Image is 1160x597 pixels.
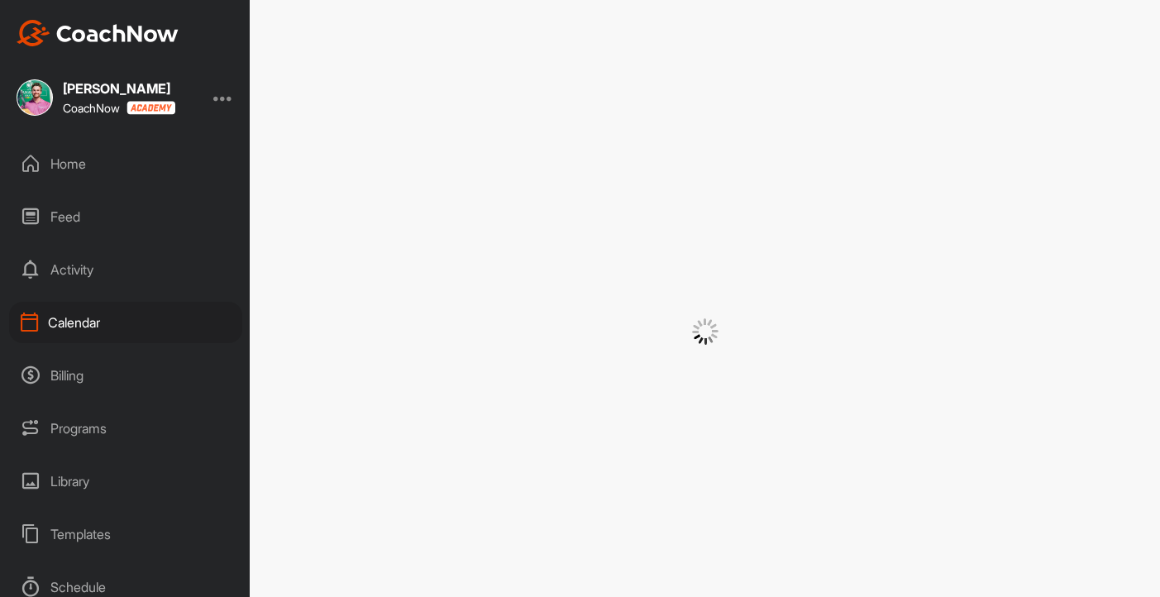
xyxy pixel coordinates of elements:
div: Programs [9,408,242,449]
div: [PERSON_NAME] [63,82,175,95]
img: CoachNow acadmey [127,101,175,115]
div: Calendar [9,302,242,343]
div: Library [9,461,242,502]
div: Templates [9,513,242,555]
div: CoachNow [63,101,175,115]
div: Billing [9,355,242,396]
div: Feed [9,196,242,237]
img: square_b9766a750916adaee4143e2b92a72f2b.jpg [17,79,53,116]
div: Home [9,143,242,184]
img: CoachNow [17,20,179,46]
div: Activity [9,249,242,290]
img: G6gVgL6ErOh57ABN0eRmCEwV0I4iEi4d8EwaPGI0tHgoAbU4EAHFLEQAh+QQFCgALACwIAA4AGAASAAAEbHDJSesaOCdk+8xg... [692,318,718,345]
